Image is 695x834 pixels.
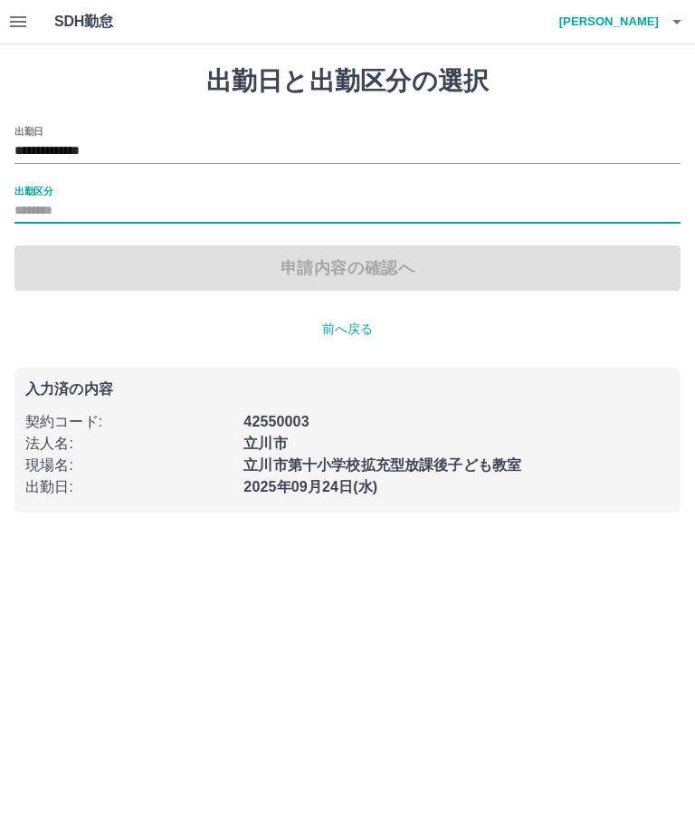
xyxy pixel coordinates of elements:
[25,455,233,476] p: 現場名 :
[14,66,681,97] h1: 出勤日と出勤区分の選択
[243,457,521,473] b: 立川市第十小学校拡充型放課後子ども教室
[14,124,43,138] label: 出勤日
[25,433,233,455] p: 法人名 :
[243,479,377,494] b: 2025年09月24日(水)
[243,436,287,451] b: 立川市
[243,414,309,429] b: 42550003
[25,382,670,397] p: 入力済の内容
[14,320,681,339] p: 前へ戻る
[25,411,233,433] p: 契約コード :
[14,184,52,197] label: 出勤区分
[25,476,233,498] p: 出勤日 :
